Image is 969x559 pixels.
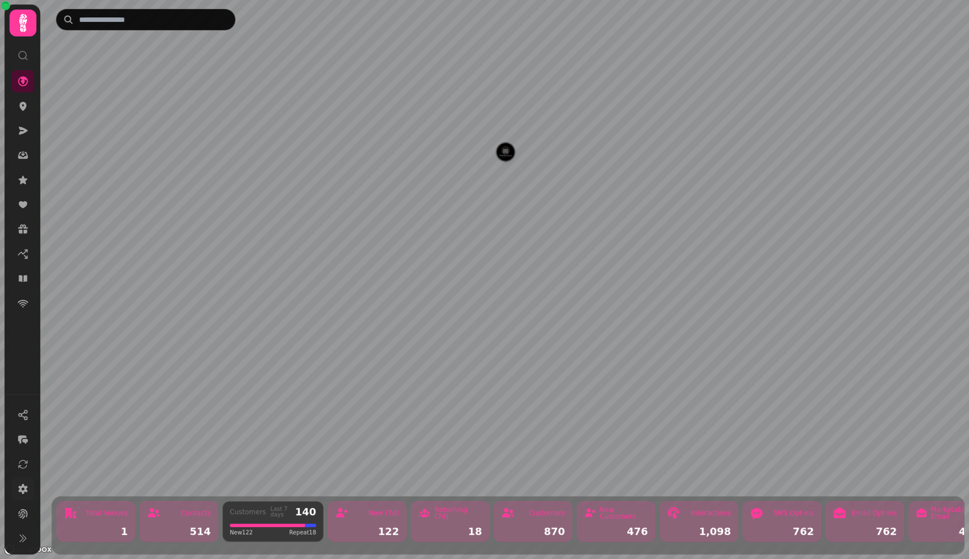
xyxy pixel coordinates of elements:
div: 140 [295,507,316,517]
div: Contacts [181,510,211,516]
div: New (7d) [368,510,399,516]
span: Repeat 18 [289,528,316,537]
div: Interactions [691,510,731,516]
div: 870 [501,526,565,537]
a: Mapbox logo [3,543,53,556]
div: 122 [335,526,399,537]
div: 476 [584,526,648,537]
div: 1,098 [667,526,731,537]
button: Ferryhill House Hotel [497,143,514,161]
div: 1 [64,526,128,537]
div: 514 [147,526,211,537]
div: SMS Opt-ins [773,510,814,516]
div: Returning (7d) [434,506,482,520]
div: Customers [230,509,266,515]
div: Email Opt-ins [852,510,897,516]
div: New Customers [600,506,648,520]
div: Total Venues [86,510,128,516]
div: 762 [833,526,897,537]
div: Last 7 days [271,506,291,518]
div: Customers [528,510,565,516]
span: New 122 [230,528,253,537]
div: Map marker [497,143,514,164]
div: 18 [418,526,482,537]
div: 762 [750,526,814,537]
